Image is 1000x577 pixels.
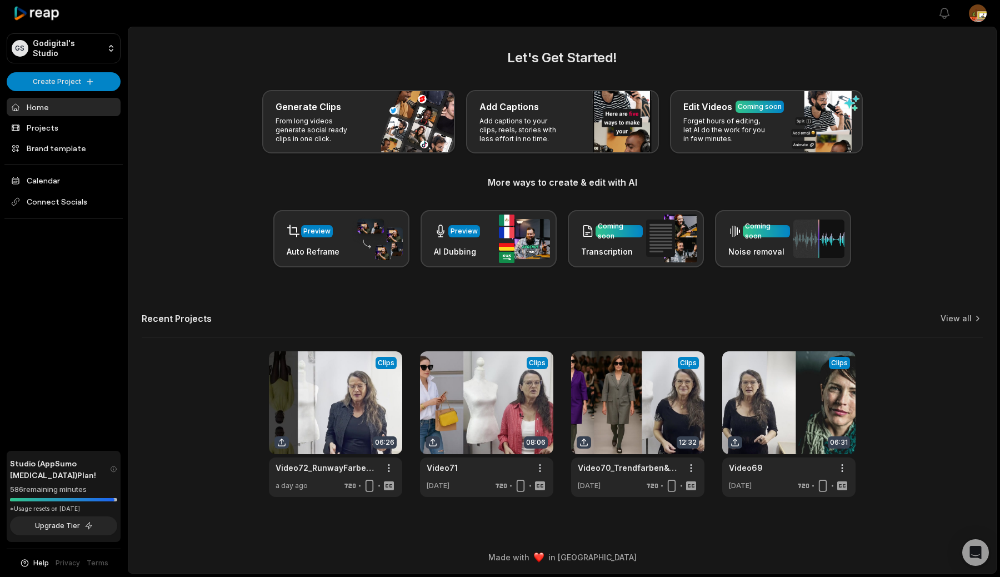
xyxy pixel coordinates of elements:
a: Video71 [427,462,458,474]
a: Brand template [7,139,121,157]
p: From long videos generate social ready clips in one click. [276,117,362,143]
button: Help [19,558,49,568]
div: Open Intercom Messenger [962,539,989,566]
img: noise_removal.png [793,220,844,258]
img: heart emoji [534,553,544,563]
p: Forget hours of editing, let AI do the work for you in few minutes. [683,117,769,143]
a: Video69 [729,462,763,474]
a: View all [941,313,972,324]
a: Terms [87,558,108,568]
img: auto_reframe.png [352,217,403,261]
div: GS [12,40,28,57]
button: Upgrade Tier [10,516,117,535]
img: transcription.png [646,215,697,262]
h3: Generate Clips [276,100,341,113]
div: Coming soon [738,102,782,112]
a: Calendar [7,171,121,190]
h2: Let's Get Started! [142,48,983,68]
h3: AI Dubbing [434,246,480,257]
div: *Usage resets on [DATE] [10,505,117,513]
h3: Add Captions [479,100,539,113]
a: Video70_Trendfarben&Wirkung [578,462,680,474]
p: Godigital's Studio [33,38,102,58]
div: Coming soon [745,221,788,241]
span: Help [33,558,49,568]
span: Studio (AppSumo [MEDICAL_DATA]) Plan! [10,457,110,481]
a: Home [7,98,121,116]
a: Projects [7,118,121,137]
div: Preview [451,226,478,236]
h2: Recent Projects [142,313,212,324]
div: Preview [303,226,331,236]
h3: Transcription [581,246,643,257]
img: ai_dubbing.png [499,215,550,263]
h3: Auto Reframe [287,246,339,257]
p: Add captions to your clips, reels, stories with less effort in no time. [479,117,566,143]
a: Video72_RunwayFarben-Herbst2025 [276,462,378,474]
div: 586 remaining minutes [10,484,117,495]
a: Privacy [56,558,80,568]
h3: More ways to create & edit with AI [142,176,983,189]
div: Coming soon [598,221,641,241]
h3: Edit Videos [683,100,732,113]
div: Made with in [GEOGRAPHIC_DATA] [138,551,986,563]
button: Create Project [7,72,121,91]
h3: Noise removal [728,246,790,257]
span: Connect Socials [7,192,121,212]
